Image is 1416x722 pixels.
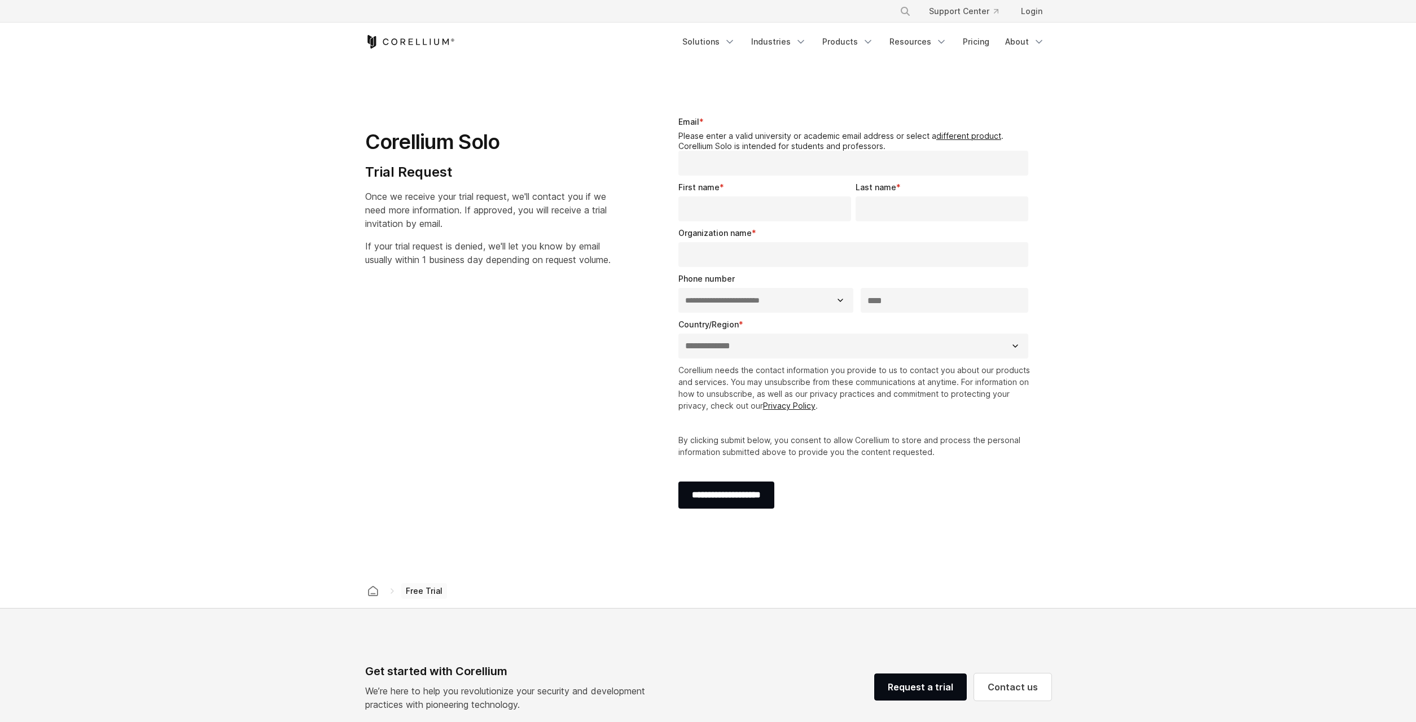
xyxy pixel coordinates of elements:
span: If your trial request is denied, we'll let you know by email usually within 1 business day depend... [365,240,611,265]
div: Navigation Menu [886,1,1051,21]
div: Get started with Corellium [365,663,654,680]
legend: Please enter a valid university or academic email address or select a . Corellium Solo is intende... [678,131,1033,151]
p: By clicking submit below, you consent to allow Corellium to store and process the personal inform... [678,434,1033,458]
span: Country/Region [678,320,739,329]
h1: Corellium Solo [365,129,611,155]
span: Once we receive your trial request, we'll contact you if we need more information. If approved, y... [365,191,607,229]
span: Phone number [678,274,735,283]
a: Contact us [974,673,1051,701]
a: Industries [744,32,813,52]
a: Support Center [920,1,1007,21]
a: Corellium home [363,583,383,599]
a: Privacy Policy [763,401,816,410]
span: Free Trial [401,583,447,599]
a: Login [1012,1,1051,21]
div: Navigation Menu [676,32,1051,52]
span: First name [678,182,720,192]
a: Products [816,32,880,52]
a: Resources [883,32,954,52]
h4: Trial Request [365,164,611,181]
a: different product [936,131,1001,141]
a: Corellium Home [365,35,455,49]
span: Last name [856,182,896,192]
a: Pricing [956,32,996,52]
button: Search [895,1,915,21]
p: Corellium needs the contact information you provide to us to contact you about our products and s... [678,364,1033,412]
a: About [998,32,1051,52]
a: Request a trial [874,673,967,701]
p: We’re here to help you revolutionize your security and development practices with pioneering tech... [365,684,654,711]
a: Solutions [676,32,742,52]
span: Organization name [678,228,752,238]
span: Email [678,117,699,126]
